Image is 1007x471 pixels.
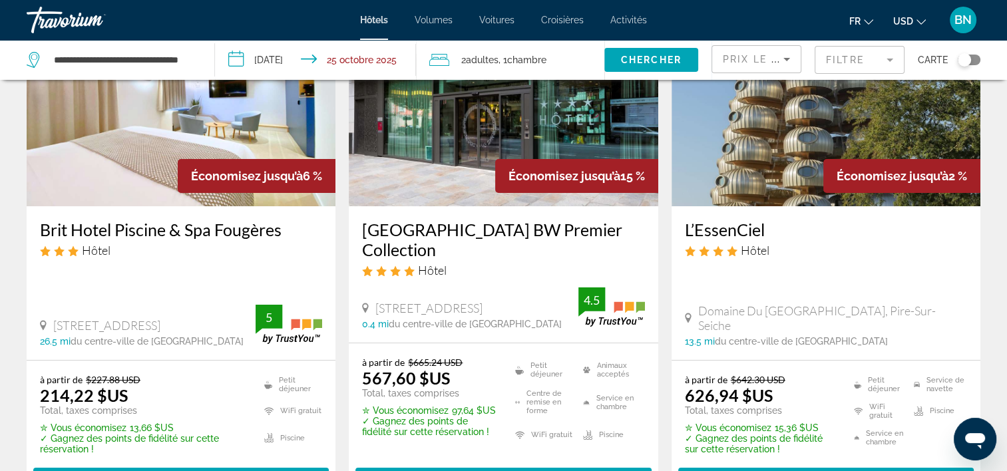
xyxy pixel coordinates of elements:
span: 13.5 mi [685,336,715,347]
font: Service de navette [926,376,967,393]
iframe: Bouton de lancement de la fenêtre de messagerie [954,418,996,460]
font: 15,36 $US [775,422,819,433]
font: , 1 [499,55,507,65]
div: Hôtel 3 étoiles [40,243,322,257]
font: Animaux acceptés [597,361,645,379]
del: $642.30 USD [731,374,785,385]
a: Voitures [479,15,514,25]
span: 26.5 mi [40,336,71,347]
p: Total, taxes comprises [685,405,837,416]
font: Petit déjeuner [279,376,322,393]
a: Hôtels [360,15,388,25]
a: [GEOGRAPHIC_DATA] BW Premier Collection [362,220,644,259]
span: du centre-ville de [GEOGRAPHIC_DATA] [389,319,562,329]
p: Total, taxes comprises [362,388,499,398]
span: à partir de [685,374,727,385]
span: Adultes [466,55,499,65]
span: du centre-ville de [GEOGRAPHIC_DATA] [71,336,244,347]
span: Chambre [507,55,546,65]
a: Volumes [415,15,453,25]
button: Date d’arrivée : 23 oct. 2025 Date de départ : 25 oct. 2025 [215,40,417,80]
del: $665.24 USD [408,357,463,368]
button: Filtre [815,45,905,75]
font: Petit déjeuner [530,361,577,379]
span: Prix le plus bas [723,54,827,65]
span: Chercher [621,55,682,65]
div: 5 [256,309,282,325]
ins: 626,94 $US [685,385,773,405]
p: ✓ Gagnez des points de fidélité sur cette réservation ! [685,433,837,454]
span: Économisez jusqu’à [837,169,948,183]
a: Croisières [541,15,584,25]
img: trustyou-badge.svg [578,287,645,327]
span: du centre-ville de [GEOGRAPHIC_DATA] [715,336,888,347]
span: Hôtel [418,263,447,277]
font: WiFi gratuit [280,406,321,415]
span: à partir de [362,357,405,368]
p: ✓ Gagnez des points de fidélité sur cette réservation ! [40,433,248,454]
span: à partir de [40,374,83,385]
font: Piscine [930,406,954,415]
a: Travorium [27,3,160,37]
mat-select: Trier par [723,51,790,67]
font: 97,64 $US [452,405,496,416]
span: 0.4 mi [362,319,389,329]
font: 2 [461,55,466,65]
font: Piscine [599,430,624,439]
a: Activités [610,15,647,25]
del: $227.88 USD [86,374,140,385]
span: Économisez jusqu’à [191,169,303,183]
span: Fr [849,16,861,27]
font: Petit déjeuner [868,376,907,393]
font: Service en chambre [866,429,907,446]
div: 2 % [823,159,980,193]
div: Hôtel 4 étoiles [362,263,644,277]
button: Voyageurs : 2 adultes, 0 enfants [416,40,604,80]
button: Menu utilisateur [946,6,980,34]
span: ✮ Vous économisez [685,422,771,433]
ins: 567,60 $US [362,368,450,388]
span: ✮ Vous économisez [40,422,126,433]
span: Économisez jusqu’à [508,169,620,183]
font: Piscine [280,434,305,442]
p: ✓ Gagnez des points de fidélité sur cette réservation ! [362,416,499,437]
div: 6 % [178,159,335,193]
span: Domaine Du [GEOGRAPHIC_DATA], Pire-Sur-Seiche [698,303,967,333]
span: BN [954,13,972,27]
span: USD [893,16,913,27]
div: Hôtel 4 étoiles [685,243,967,257]
span: ✮ Vous économisez [362,405,449,416]
font: WiFi gratuit [869,402,907,420]
button: Changer de devise [893,11,926,31]
span: Carte [918,51,948,69]
img: trustyou-badge.svg [256,305,322,344]
font: 13,66 $US [130,422,174,433]
p: Total, taxes comprises [40,405,248,416]
font: WiFi gratuit [531,430,572,439]
ins: 214,22 $US [40,385,128,405]
span: [STREET_ADDRESS] [53,318,160,333]
button: Chercher [604,48,698,72]
div: 15 % [495,159,658,193]
span: [STREET_ADDRESS] [375,301,483,315]
button: Basculer la carte [948,54,980,66]
a: Brit Hotel Piscine & Spa Fougères [40,220,322,239]
span: Hôtel [82,243,110,257]
font: Centre de remise en forme [526,389,576,415]
font: Service en chambre [596,394,645,411]
span: Hôtel [741,243,769,257]
a: L’EssenCiel [685,220,967,239]
div: 4.5 [578,292,605,308]
button: Changer la langue [849,11,873,31]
